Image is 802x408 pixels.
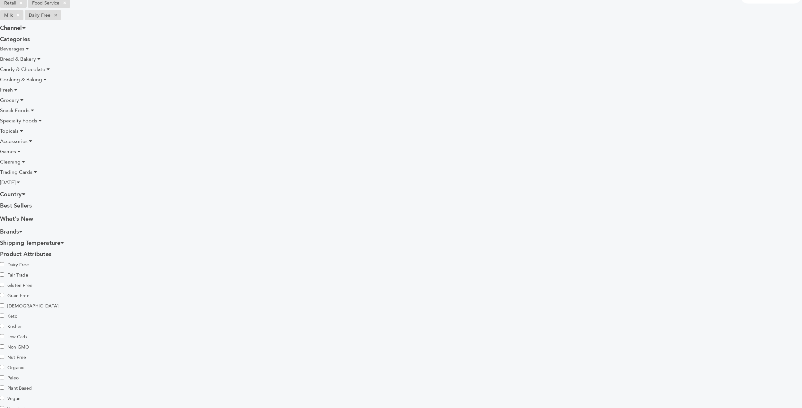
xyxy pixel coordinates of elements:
[50,11,61,19] span: ×
[25,10,61,20] li: Dairy Free
[13,11,23,19] span: ×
